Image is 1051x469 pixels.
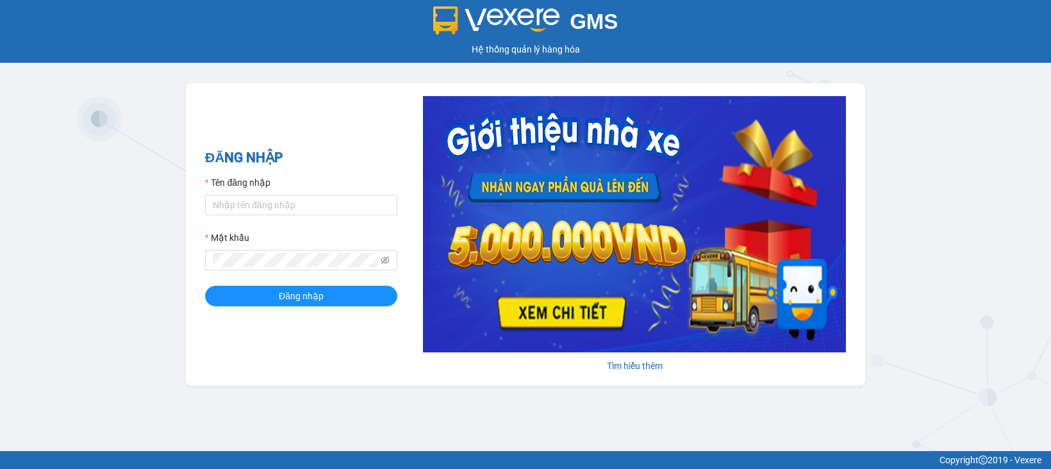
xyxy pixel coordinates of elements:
[979,456,988,465] span: copyright
[10,453,1041,467] div: Copyright 2019 - Vexere
[3,42,1048,56] div: Hệ thống quản lý hàng hóa
[279,289,324,303] span: Đăng nhập
[205,286,397,306] button: Đăng nhập
[205,176,270,190] label: Tên đăng nhập
[433,6,560,35] img: logo 2
[205,195,397,215] input: Tên đăng nhập
[381,256,390,265] span: eye-invisible
[433,19,618,29] a: GMS
[423,359,846,373] div: Tìm hiểu thêm
[423,96,846,352] img: banner-0
[205,231,249,245] label: Mật khẩu
[213,253,378,267] input: Mật khẩu
[570,10,618,33] span: GMS
[205,147,397,169] h2: ĐĂNG NHẬP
